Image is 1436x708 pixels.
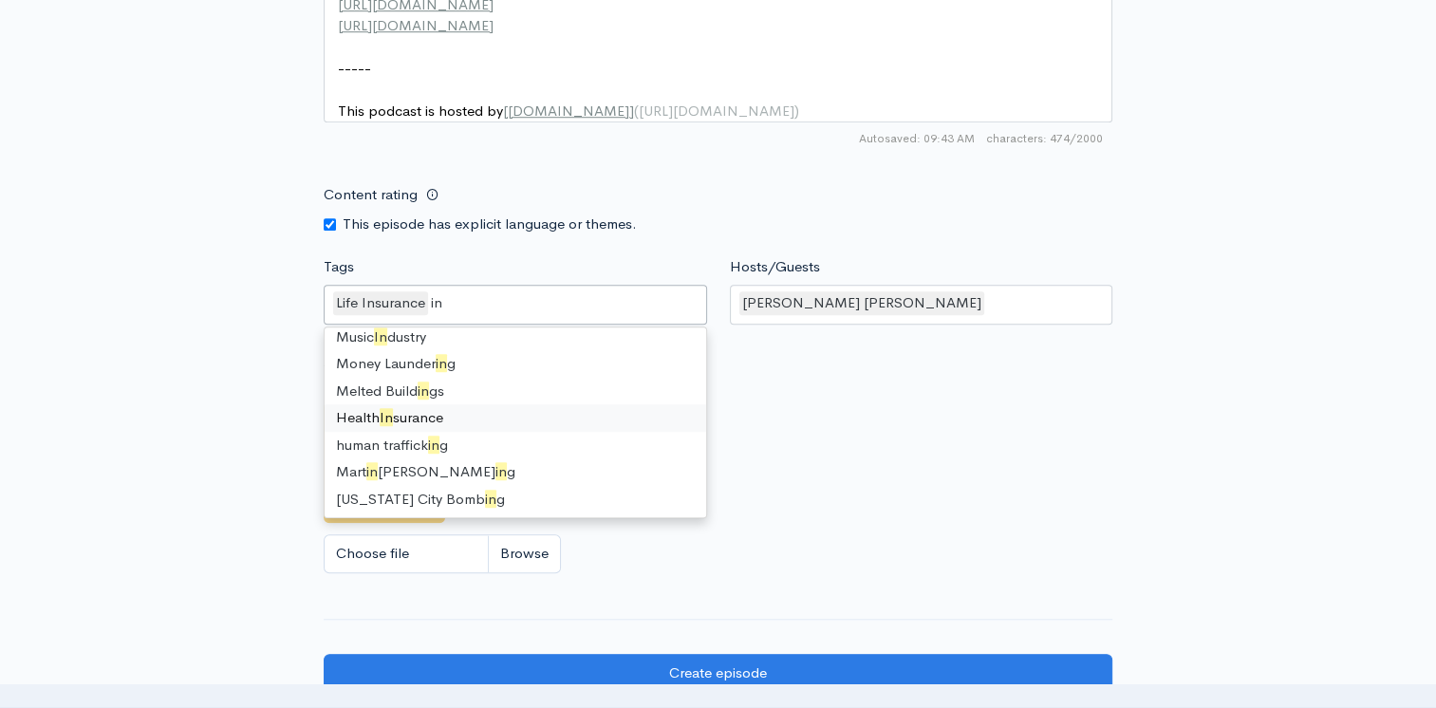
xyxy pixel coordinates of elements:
div: human traffick g [325,432,706,459]
div: Melted Build gs [325,378,706,405]
label: Content rating [324,176,418,214]
label: This episode has explicit language or themes. [343,214,637,235]
span: In [374,327,387,345]
div: Mart [PERSON_NAME] g [325,458,706,486]
div: Health surance [325,404,706,432]
span: [DOMAIN_NAME] [508,102,629,120]
div: Life Insurance [333,291,428,315]
span: in [418,382,429,400]
span: in [428,436,439,454]
small: If no artwork is selected your default podcast artwork will be used [324,376,1112,395]
div: [PERSON_NAME] [PERSON_NAME] [739,291,984,315]
label: Hosts/Guests [730,256,820,278]
div: [US_STATE] City Bomb g [325,486,706,513]
span: 474/2000 [986,130,1103,147]
span: ( [634,102,639,120]
span: This podcast is hosted by [338,102,799,120]
span: [URL][DOMAIN_NAME] [338,16,494,34]
div: Music dustry [325,324,706,351]
input: Create episode [324,654,1112,693]
span: [ [503,102,508,120]
span: In [380,408,393,426]
label: Tags [324,256,354,278]
span: ) [794,102,799,120]
span: Autosaved: 09:43 AM [859,130,975,147]
span: in [366,462,378,480]
span: in [485,490,496,508]
span: in [436,354,447,372]
span: ] [629,102,634,120]
span: in [495,462,507,480]
span: [URL][DOMAIN_NAME] [639,102,794,120]
div: Money Launder g [325,350,706,378]
span: ----- [338,59,371,77]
